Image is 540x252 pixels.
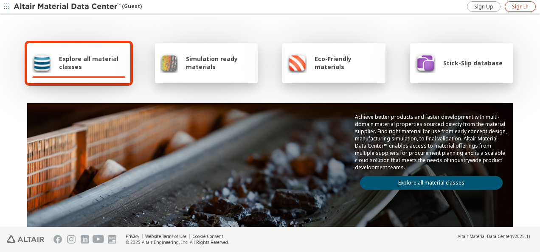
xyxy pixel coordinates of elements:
a: Sign In [505,1,536,12]
a: Explore all material classes [360,176,503,190]
span: Simulation ready materials [186,55,253,71]
img: Eco-Friendly materials [287,53,307,73]
a: Sign Up [467,1,501,12]
span: Stick-Slip database [443,59,503,67]
span: Sign Up [474,3,493,10]
img: Stick-Slip database [415,53,436,73]
a: Website Terms of Use [145,233,186,239]
p: Achieve better products and faster development with multi-domain material properties sourced dire... [355,113,508,171]
a: Cookie Consent [192,233,223,239]
div: (v2025.1) [458,233,530,239]
span: Explore all material classes [59,55,125,71]
span: Sign In [512,3,529,10]
img: Altair Engineering [7,235,44,243]
span: Altair Material Data Center [458,233,511,239]
img: Explore all material classes [32,53,51,73]
div: (Guest) [14,3,142,11]
span: Eco-Friendly materials [315,55,380,71]
img: Altair Material Data Center [14,3,122,11]
div: © 2025 Altair Engineering, Inc. All Rights Reserved. [126,239,229,245]
img: Simulation ready materials [160,53,178,73]
a: Privacy [126,233,139,239]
